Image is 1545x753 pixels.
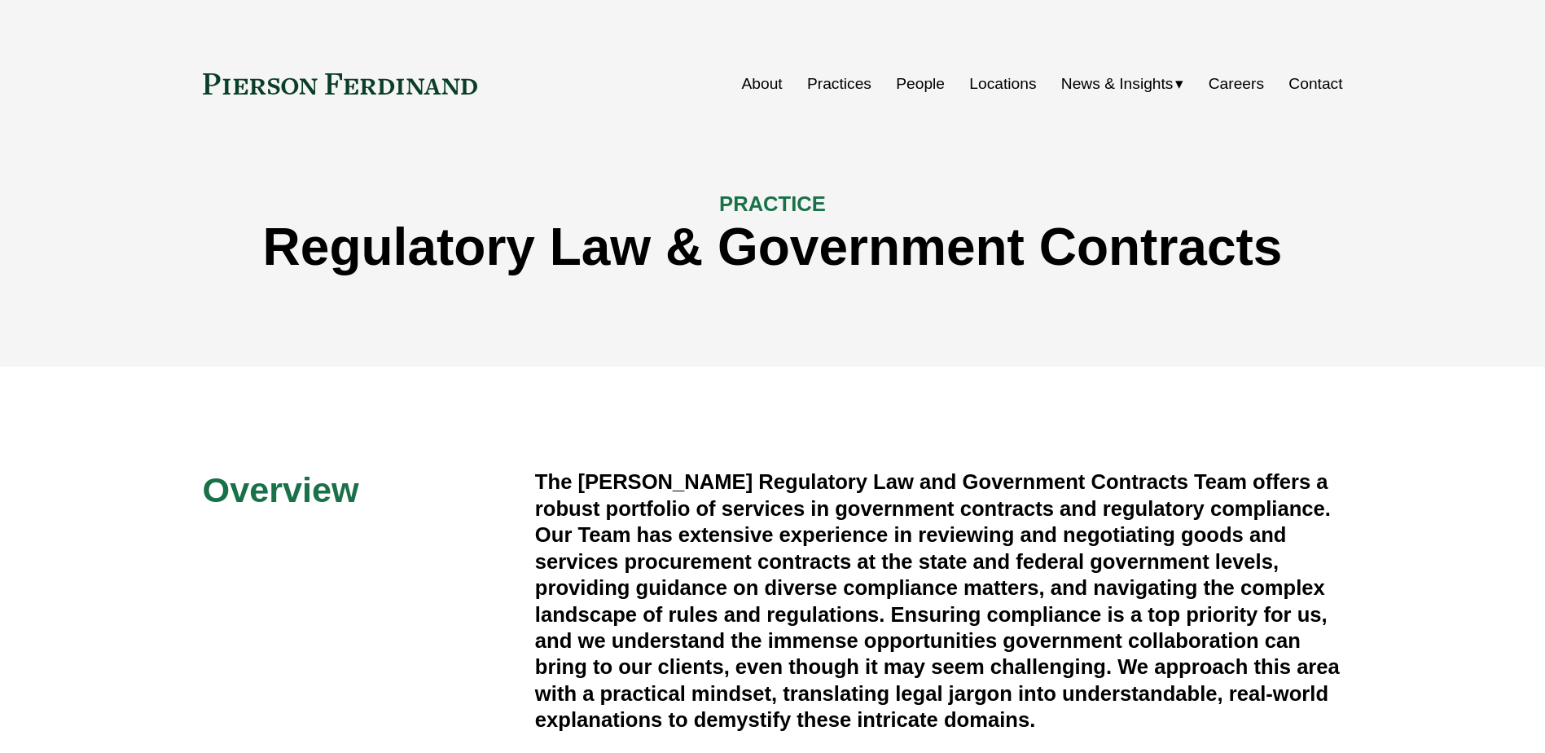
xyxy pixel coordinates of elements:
a: About [742,68,783,99]
span: News & Insights [1061,70,1174,99]
span: PRACTICE [719,192,826,215]
h4: The [PERSON_NAME] Regulatory Law and Government Contracts Team offers a robust portfolio of servi... [535,469,1343,733]
h1: Regulatory Law & Government Contracts [203,218,1343,277]
a: Contact [1288,68,1342,99]
a: Locations [969,68,1036,99]
a: Careers [1209,68,1264,99]
a: People [896,68,945,99]
a: folder dropdown [1061,68,1184,99]
a: Practices [807,68,871,99]
span: Overview [203,470,359,509]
